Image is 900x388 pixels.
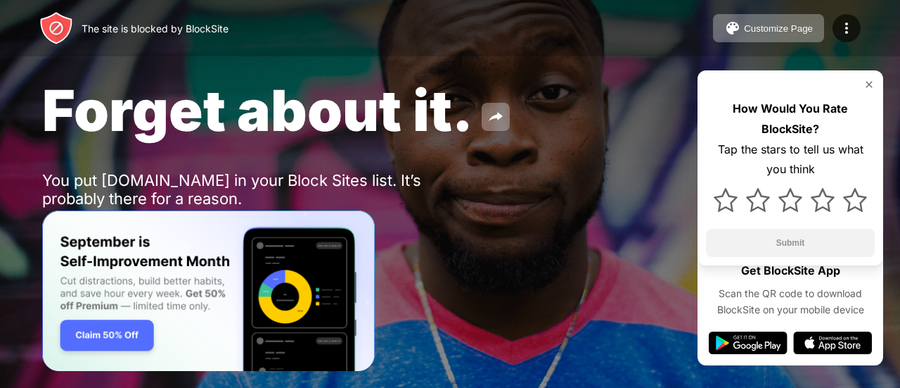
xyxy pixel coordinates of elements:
img: pallet.svg [724,20,741,37]
button: Submit [706,229,875,257]
img: star.svg [843,188,867,212]
img: google-play.svg [709,332,787,354]
img: star.svg [714,188,738,212]
img: star.svg [778,188,802,212]
div: Customize Page [744,23,813,34]
img: app-store.svg [793,332,872,354]
img: share.svg [487,108,504,125]
button: Customize Page [713,14,824,42]
img: header-logo.svg [39,11,73,45]
div: How Would You Rate BlockSite? [706,99,875,139]
div: You put [DOMAIN_NAME] in your Block Sites list. It’s probably there for a reason. [42,171,477,208]
img: star.svg [746,188,770,212]
iframe: Banner [42,211,375,372]
img: menu-icon.svg [838,20,855,37]
div: The site is blocked by BlockSite [82,23,229,35]
span: Forget about it. [42,76,473,144]
div: Tap the stars to tell us what you think [706,139,875,180]
img: rate-us-close.svg [863,79,875,90]
img: star.svg [811,188,835,212]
